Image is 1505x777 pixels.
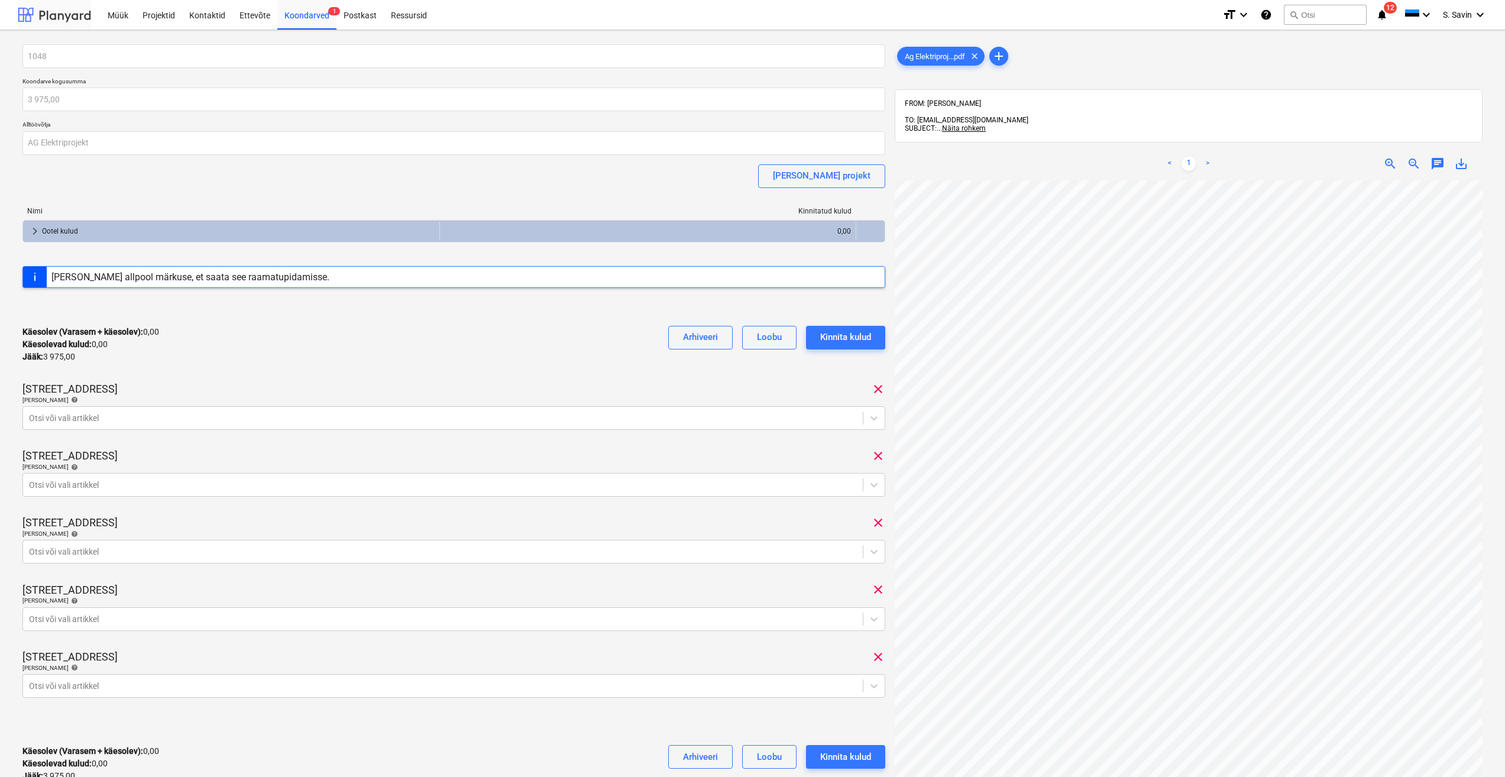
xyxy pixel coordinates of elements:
[758,164,885,188] button: [PERSON_NAME] projekt
[942,124,986,132] span: Näita rohkem
[871,582,885,597] span: clear
[69,464,78,471] span: help
[328,7,340,15] span: 1
[1284,5,1367,25] button: Otsi
[22,745,159,757] p: 0,00
[28,224,42,238] span: keyboard_arrow_right
[69,664,78,671] span: help
[898,52,972,61] span: Ag Elektriproj...pdf
[22,597,885,604] div: [PERSON_NAME]
[1407,157,1421,171] span: zoom_out
[69,597,78,604] span: help
[22,396,885,404] div: [PERSON_NAME]
[22,650,118,664] p: [STREET_ADDRESS]
[668,745,733,769] button: Arhiveeri
[22,131,885,155] input: Alltöövõtja
[757,329,782,345] div: Loobu
[22,664,885,672] div: [PERSON_NAME]
[22,207,440,215] div: Nimi
[22,121,885,131] p: Alltöövõtja
[1446,720,1505,777] iframe: Chat Widget
[1200,157,1215,171] a: Next page
[22,530,885,538] div: [PERSON_NAME]
[22,759,92,768] strong: Käesolevad kulud :
[22,327,143,336] strong: Käesolev (Varasem + käesolev) :
[1237,8,1251,22] i: keyboard_arrow_down
[1430,157,1445,171] span: chat
[1289,10,1299,20] span: search
[806,745,885,769] button: Kinnita kulud
[1222,8,1237,22] i: format_size
[757,749,782,765] div: Loobu
[773,168,870,183] div: [PERSON_NAME] projekt
[440,207,857,215] div: Kinnitatud kulud
[1376,8,1388,22] i: notifications
[1443,10,1472,20] span: S. Savin
[683,749,718,765] div: Arhiveeri
[22,746,143,756] strong: Käesolev (Varasem + käesolev) :
[1419,8,1433,22] i: keyboard_arrow_down
[1383,157,1397,171] span: zoom_in
[22,352,43,361] strong: Jääk :
[905,116,1028,124] span: TO: [EMAIL_ADDRESS][DOMAIN_NAME]
[937,124,986,132] span: ...
[1384,2,1397,14] span: 12
[22,44,885,68] input: Koondarve nimi
[1163,157,1177,171] a: Previous page
[1473,8,1487,22] i: keyboard_arrow_down
[69,530,78,538] span: help
[871,650,885,664] span: clear
[42,222,435,241] div: Ootel kulud
[22,757,108,770] p: 0,00
[742,745,797,769] button: Loobu
[820,329,871,345] div: Kinnita kulud
[22,382,118,396] p: [STREET_ADDRESS]
[1260,8,1272,22] i: Abikeskus
[1446,720,1505,777] div: Vestlusvidin
[1454,157,1468,171] span: save_alt
[22,463,885,471] div: [PERSON_NAME]
[905,99,981,108] span: FROM: [PERSON_NAME]
[871,449,885,463] span: clear
[22,77,885,88] p: Koondarve kogusumma
[22,339,92,349] strong: Käesolevad kulud :
[22,338,108,351] p: 0,00
[668,326,733,349] button: Arhiveeri
[820,749,871,765] div: Kinnita kulud
[22,88,885,111] input: Koondarve kogusumma
[51,271,329,283] div: [PERSON_NAME] allpool märkuse, et saata see raamatupidamisse.
[992,49,1006,63] span: add
[22,326,159,338] p: 0,00
[22,449,118,463] p: [STREET_ADDRESS]
[683,329,718,345] div: Arhiveeri
[22,583,118,597] p: [STREET_ADDRESS]
[905,124,937,132] span: SUBJECT:
[897,47,985,66] div: Ag Elektriproj...pdf
[1182,157,1196,171] a: Page 1 is your current page
[445,222,852,241] div: 0,00
[69,396,78,403] span: help
[22,351,75,363] p: 3 975,00
[22,516,118,530] p: [STREET_ADDRESS]
[871,382,885,396] span: clear
[871,516,885,530] span: clear
[742,326,797,349] button: Loobu
[967,49,982,63] span: clear
[806,326,885,349] button: Kinnita kulud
